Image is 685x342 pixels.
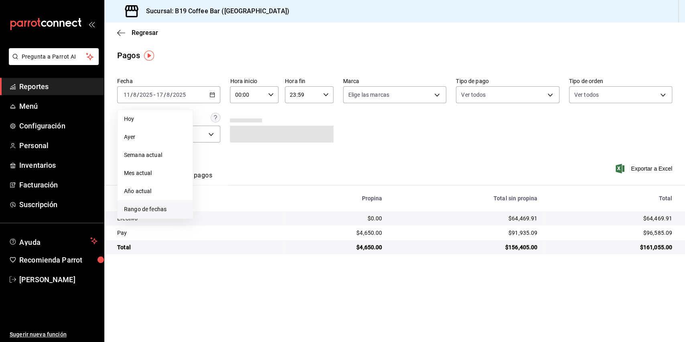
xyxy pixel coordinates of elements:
span: / [170,92,173,98]
span: / [137,92,139,98]
span: - [154,92,155,98]
div: $96,585.09 [550,229,672,237]
span: Pregunta a Parrot AI [22,53,86,61]
label: Tipo de pago [456,78,559,84]
div: $91,935.09 [395,229,537,237]
span: Ayuda [19,236,87,246]
span: Regresar [132,29,158,37]
span: Personal [19,140,98,151]
div: $156,405.00 [395,243,537,251]
span: Suscripción [19,199,98,210]
button: Regresar [117,29,158,37]
div: $64,469.91 [395,214,537,222]
span: Elige las marcas [348,91,389,99]
div: $4,650.00 [289,229,382,237]
input: ---- [139,92,153,98]
button: open_drawer_menu [88,21,95,27]
span: Facturación [19,179,98,190]
div: Pagos [117,49,140,61]
div: Efectivo [117,214,276,222]
div: $161,055.00 [550,243,672,251]
div: Tipo de pago [117,195,276,202]
span: Menú [19,101,98,112]
button: Exportar a Excel [617,164,672,173]
input: -- [166,92,170,98]
input: -- [133,92,137,98]
input: ---- [173,92,186,98]
h3: Sucursal: B19 Coffee Bar ([GEOGRAPHIC_DATA]) [140,6,289,16]
img: Tooltip marker [144,51,154,61]
span: Rango de fechas [124,205,186,214]
div: Propina [289,195,382,202]
span: Semana actual [124,151,186,159]
input: -- [123,92,130,98]
div: Pay [117,229,276,237]
div: Total [550,195,672,202]
div: Total [117,243,276,251]
span: Hoy [124,115,186,123]
span: Ver todos [461,91,486,99]
button: Pregunta a Parrot AI [9,48,99,65]
label: Marca [343,78,446,84]
label: Hora inicio [230,78,278,84]
span: Año actual [124,187,186,195]
div: $4,650.00 [289,243,382,251]
span: / [130,92,133,98]
label: Fecha [117,78,220,84]
button: Ver pagos [182,171,212,185]
span: Recomienda Parrot [19,254,98,265]
a: Pregunta a Parrot AI [6,58,99,67]
input: -- [156,92,163,98]
span: Configuración [19,120,98,131]
span: Sugerir nueva función [10,330,98,339]
label: Tipo de orden [569,78,672,84]
span: Inventarios [19,160,98,171]
span: Mes actual [124,169,186,177]
span: Ver todos [574,91,599,99]
div: Total sin propina [395,195,537,202]
span: [PERSON_NAME] [19,274,98,285]
label: Hora fin [285,78,333,84]
div: $64,469.91 [550,214,672,222]
span: Reportes [19,81,98,92]
div: $0.00 [289,214,382,222]
span: Ayer [124,133,186,141]
span: / [163,92,166,98]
